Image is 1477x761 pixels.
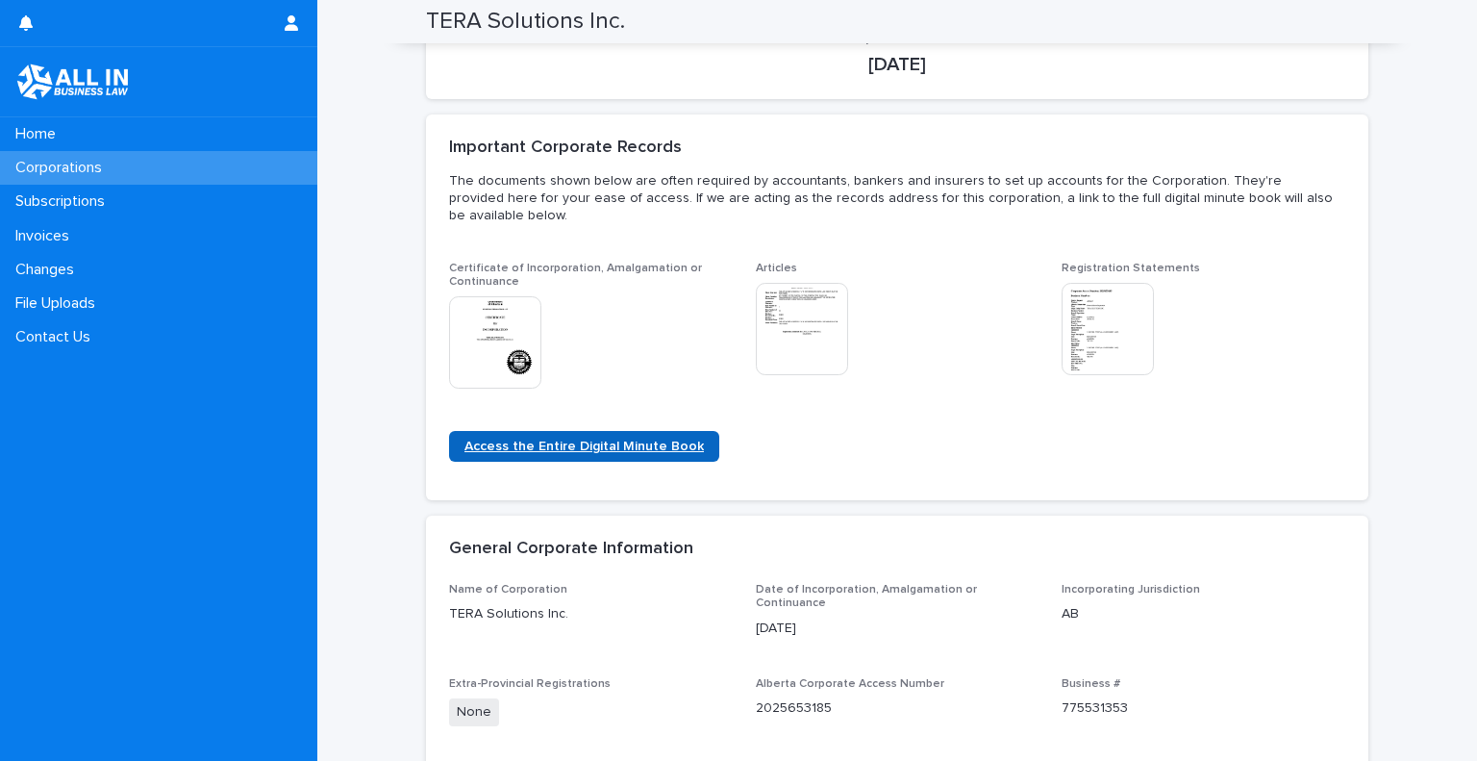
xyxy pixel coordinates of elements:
[8,328,106,346] p: Contact Us
[8,159,117,177] p: Corporations
[1062,604,1345,624] p: AB
[449,604,733,624] p: TERA Solutions Inc.
[1062,584,1200,596] span: Incorporating Jurisdiction
[1062,263,1200,274] span: Registration Statements
[449,678,611,690] span: Extra-Provincial Registrations
[8,294,111,313] p: File Uploads
[449,138,682,159] h2: Important Corporate Records
[8,125,71,143] p: Home
[1062,698,1345,719] p: 775531353
[8,261,89,279] p: Changes
[449,172,1338,225] p: The documents shown below are often required by accountants, bankers and insurers to set up accou...
[449,539,693,560] h2: General Corporate Information
[449,698,499,726] span: None
[449,584,567,596] span: Name of Corporation
[15,63,130,101] img: tZFo3tXJTahZtpq23GXw
[8,192,120,211] p: Subscriptions
[756,678,944,690] span: Alberta Corporate Access Number
[426,8,625,36] h2: TERA Solutions Inc.
[756,584,977,609] span: Date of Incorporation, Amalgamation or Continuance
[758,31,1038,44] span: Next Alberta Corporate Annual Return Date
[756,263,797,274] span: Articles
[756,698,1039,719] p: 2025653185
[449,431,719,462] a: Access the Entire Digital Minute Book
[449,53,1345,76] p: [DATE]
[8,227,85,245] p: Invoices
[464,440,704,453] span: Access the Entire Digital Minute Book
[756,619,1039,639] p: [DATE]
[1062,678,1120,690] span: Business #
[449,263,702,288] span: Certificate of Incorporation, Amalgamation or Continuance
